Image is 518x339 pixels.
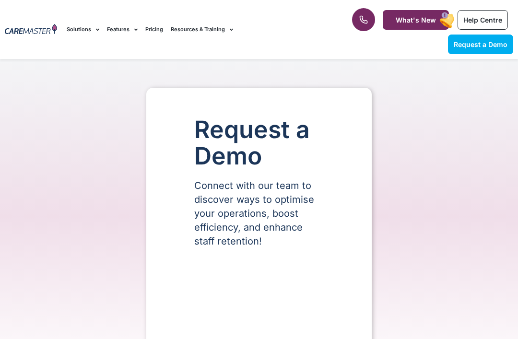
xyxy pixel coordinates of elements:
[171,13,233,46] a: Resources & Training
[458,10,508,30] a: Help Centre
[194,117,324,169] h1: Request a Demo
[448,35,513,54] a: Request a Demo
[5,24,57,35] img: CareMaster Logo
[67,13,99,46] a: Solutions
[67,13,330,46] nav: Menu
[396,16,436,24] span: What's New
[194,265,324,337] iframe: Form 0
[383,10,449,30] a: What's New
[107,13,138,46] a: Features
[194,179,324,248] p: Connect with our team to discover ways to optimise your operations, boost efficiency, and enhance...
[454,40,507,48] span: Request a Demo
[463,16,502,24] span: Help Centre
[145,13,163,46] a: Pricing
